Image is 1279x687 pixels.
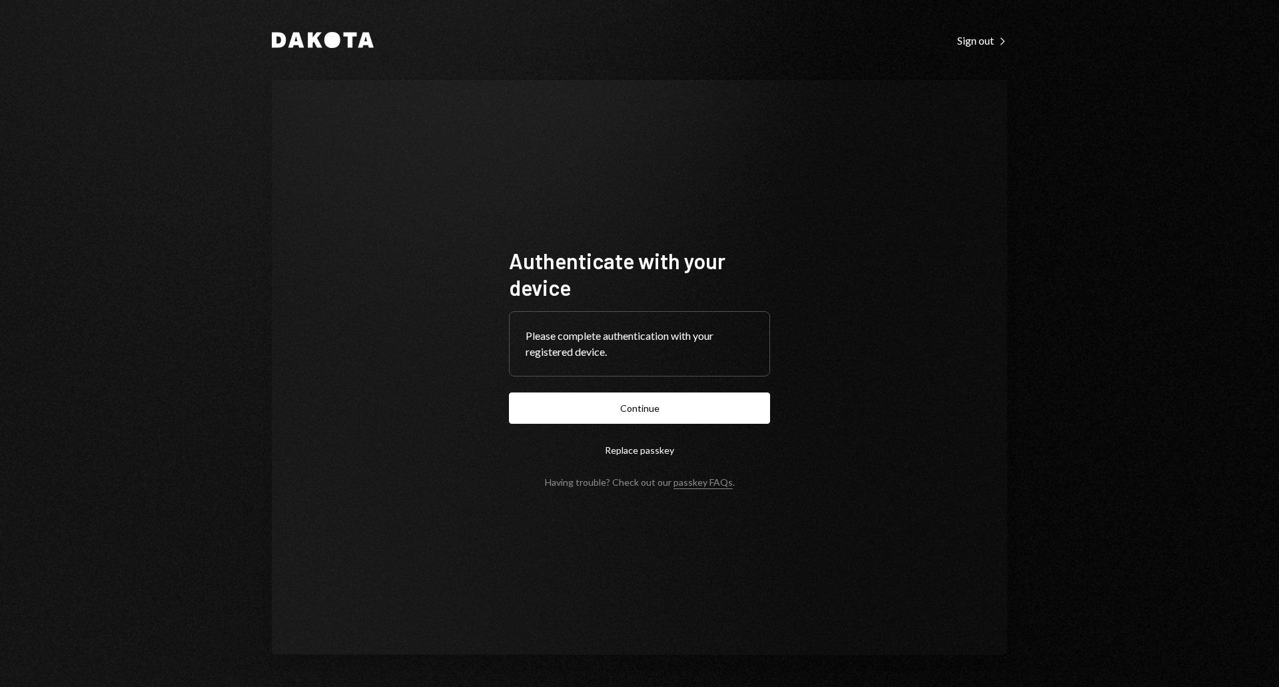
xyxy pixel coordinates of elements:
div: Sign out [957,34,1007,47]
button: Continue [509,392,770,424]
a: passkey FAQs [673,476,733,489]
button: Replace passkey [509,434,770,466]
a: Sign out [957,33,1007,47]
div: Please complete authentication with your registered device. [526,328,753,360]
h1: Authenticate with your device [509,247,770,301]
div: Having trouble? Check out our . [545,476,735,488]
